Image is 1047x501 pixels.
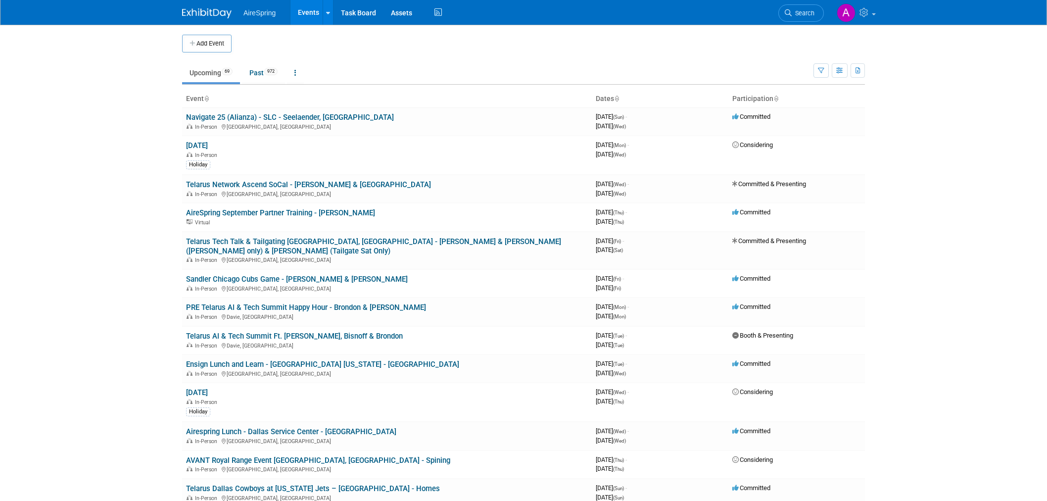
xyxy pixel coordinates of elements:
[186,456,450,465] a: AVANT Royal Range Event [GEOGRAPHIC_DATA], [GEOGRAPHIC_DATA] - Spining
[837,3,856,22] img: Aila Ortiaga
[186,312,588,320] div: Davie, [GEOGRAPHIC_DATA]
[728,91,865,107] th: Participation
[778,4,824,22] a: Search
[187,257,192,262] img: In-Person Event
[613,219,624,225] span: (Thu)
[596,398,624,405] span: [DATE]
[186,237,561,255] a: Telarus Tech Talk & Tailgating [GEOGRAPHIC_DATA], [GEOGRAPHIC_DATA] - [PERSON_NAME] & [PERSON_NAM...
[186,407,210,416] div: Holiday
[613,286,621,291] span: (Fri)
[186,284,588,292] div: [GEOGRAPHIC_DATA], [GEOGRAPHIC_DATA]
[186,180,431,189] a: Telarus Network Ascend SoCal - [PERSON_NAME] & [GEOGRAPHIC_DATA]
[186,141,208,150] a: [DATE]
[625,113,627,120] span: -
[187,191,192,196] img: In-Person Event
[613,114,624,120] span: (Sun)
[195,466,220,473] span: In-Person
[187,495,192,500] img: In-Person Event
[186,341,588,349] div: Davie, [GEOGRAPHIC_DATA]
[596,312,626,320] span: [DATE]
[186,369,588,377] div: [GEOGRAPHIC_DATA], [GEOGRAPHIC_DATA]
[596,208,627,216] span: [DATE]
[596,141,629,149] span: [DATE]
[596,218,624,225] span: [DATE]
[627,427,629,435] span: -
[622,237,624,245] span: -
[613,390,626,395] span: (Wed)
[732,237,806,245] span: Committed & Presenting
[195,438,220,445] span: In-Person
[596,237,624,245] span: [DATE]
[195,343,220,349] span: In-Person
[773,95,778,102] a: Sort by Participation Type
[242,63,285,82] a: Past972
[596,150,626,158] span: [DATE]
[792,9,814,17] span: Search
[613,239,621,244] span: (Fri)
[187,466,192,471] img: In-Person Event
[613,495,624,501] span: (Sun)
[187,343,192,348] img: In-Person Event
[627,303,629,310] span: -
[195,219,213,226] span: Virtual
[596,360,627,367] span: [DATE]
[596,332,627,339] span: [DATE]
[596,113,627,120] span: [DATE]
[187,124,192,129] img: In-Person Event
[186,360,459,369] a: Ensign Lunch and Learn - [GEOGRAPHIC_DATA] [US_STATE] - [GEOGRAPHIC_DATA]
[187,438,192,443] img: In-Person Event
[625,360,627,367] span: -
[613,343,624,348] span: (Tue)
[596,190,626,197] span: [DATE]
[596,484,627,492] span: [DATE]
[732,208,770,216] span: Committed
[613,152,626,157] span: (Wed)
[614,95,619,102] a: Sort by Start Date
[596,275,624,282] span: [DATE]
[596,456,627,463] span: [DATE]
[195,257,220,263] span: In-Person
[596,180,629,188] span: [DATE]
[627,180,629,188] span: -
[613,304,626,310] span: (Mon)
[187,399,192,404] img: In-Person Event
[195,371,220,377] span: In-Person
[613,429,626,434] span: (Wed)
[613,399,624,404] span: (Thu)
[732,332,793,339] span: Booth & Presenting
[195,286,220,292] span: In-Person
[625,208,627,216] span: -
[596,388,629,396] span: [DATE]
[625,456,627,463] span: -
[613,333,624,339] span: (Tue)
[186,465,588,473] div: [GEOGRAPHIC_DATA], [GEOGRAPHIC_DATA]
[613,191,626,197] span: (Wed)
[613,457,624,463] span: (Thu)
[186,484,440,493] a: Telarus Dallas Cowboys at [US_STATE] Jets – [GEOGRAPHIC_DATA] - Homes
[613,124,626,129] span: (Wed)
[613,182,626,187] span: (Wed)
[732,141,773,149] span: Considering
[732,113,770,120] span: Committed
[186,332,403,341] a: Telarus AI & Tech Summit Ft. [PERSON_NAME], Bisnoff & Brondon
[187,314,192,319] img: In-Person Event
[613,361,624,367] span: (Tue)
[596,303,629,310] span: [DATE]
[613,438,626,444] span: (Wed)
[596,427,629,435] span: [DATE]
[187,219,192,224] img: Virtual Event
[222,68,233,75] span: 69
[195,191,220,198] span: In-Person
[195,399,220,405] span: In-Person
[732,275,770,282] span: Committed
[186,427,396,436] a: Airespring Lunch - Dallas Service Center - [GEOGRAPHIC_DATA]
[596,369,626,377] span: [DATE]
[195,152,220,158] span: In-Person
[627,388,629,396] span: -
[187,286,192,291] img: In-Person Event
[613,486,624,491] span: (Sun)
[596,122,626,130] span: [DATE]
[613,466,624,472] span: (Thu)
[186,113,394,122] a: Navigate 25 (Alianza) - SLC - Seelaender, [GEOGRAPHIC_DATA]
[186,388,208,397] a: [DATE]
